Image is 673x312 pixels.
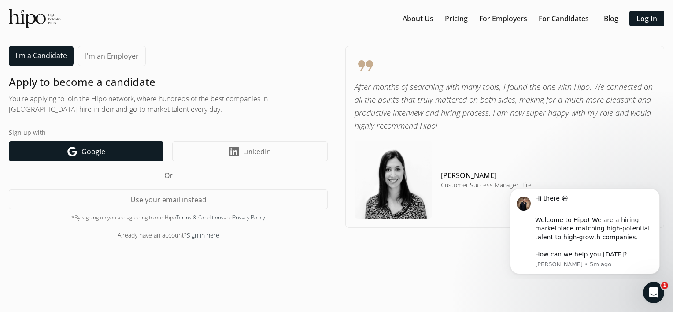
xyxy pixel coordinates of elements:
[9,170,328,181] h5: Or
[445,13,468,24] a: Pricing
[172,141,328,161] a: LinkedIn
[535,11,592,26] button: For Candidates
[629,11,664,26] button: Log In
[9,128,328,137] label: Sign up with
[9,93,328,115] h2: You're applying to join the Hipo network, where hundreds of the best companies in [GEOGRAPHIC_DAT...
[9,141,163,161] a: Google
[661,282,668,289] span: 1
[539,13,589,24] a: For Candidates
[9,230,328,240] div: Already have an account?
[441,11,471,26] button: Pricing
[399,11,437,26] button: About Us
[441,181,532,189] h5: Customer Success Manager Hire
[497,181,673,279] iframe: Intercom notifications message
[441,170,532,181] h4: [PERSON_NAME]
[78,46,146,66] a: I'm an Employer
[81,146,105,157] span: Google
[597,11,625,26] button: Blog
[9,9,61,28] img: official-logo
[476,11,531,26] button: For Employers
[9,189,328,209] button: Use your email instead
[176,214,224,221] a: Terms & Conditions
[479,13,527,24] a: For Employers
[9,214,328,222] div: *By signing up you are agreeing to our Hipo and
[9,46,74,66] a: I'm a Candidate
[636,13,657,24] a: Log In
[243,146,271,157] span: LinkedIn
[355,55,655,76] span: format_quote
[643,282,664,303] iframe: Intercom live chat
[403,13,433,24] a: About Us
[187,231,219,239] a: Sign in here
[604,13,618,24] a: Blog
[355,141,432,219] img: testimonial-image
[9,75,328,89] h1: Apply to become a candidate
[355,81,655,132] p: After months of searching with many tools, I found the one with Hipo. We connected on all the poi...
[233,214,265,221] a: Privacy Policy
